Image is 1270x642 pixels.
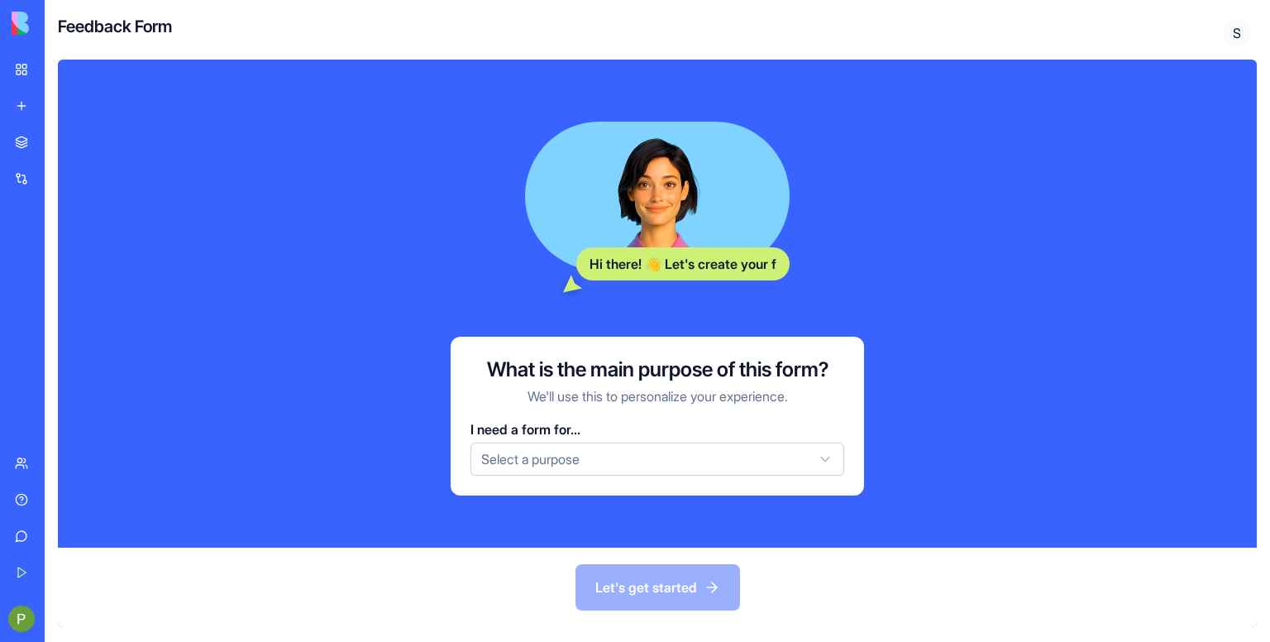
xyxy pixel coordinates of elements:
[487,357,828,383] h3: What is the main purpose of this form?
[12,12,114,35] img: logo
[8,606,35,632] img: ACg8ocLfel8VMyEst-A7MN3VK9KegjPbWeRJuGul1YppPo1bwNvRTA=s96-c
[58,15,172,38] h4: Feedback Form
[576,247,790,280] div: Hi there! 👋 Let's create your f
[528,386,788,406] p: We'll use this to personalize your experience.
[1224,20,1250,46] span: S
[470,421,580,438] span: I need a form for...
